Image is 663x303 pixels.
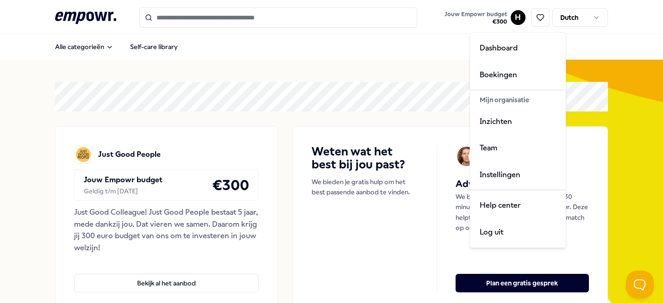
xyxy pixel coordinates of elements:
[470,32,566,248] div: H
[472,62,564,88] a: Boekingen
[472,219,564,246] div: Log uit
[472,135,564,161] a: Team
[472,192,564,219] a: Help center
[472,161,564,188] a: Instellingen
[472,35,564,62] a: Dashboard
[472,92,564,108] div: Mijn organisatie
[472,108,564,135] a: Inzichten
